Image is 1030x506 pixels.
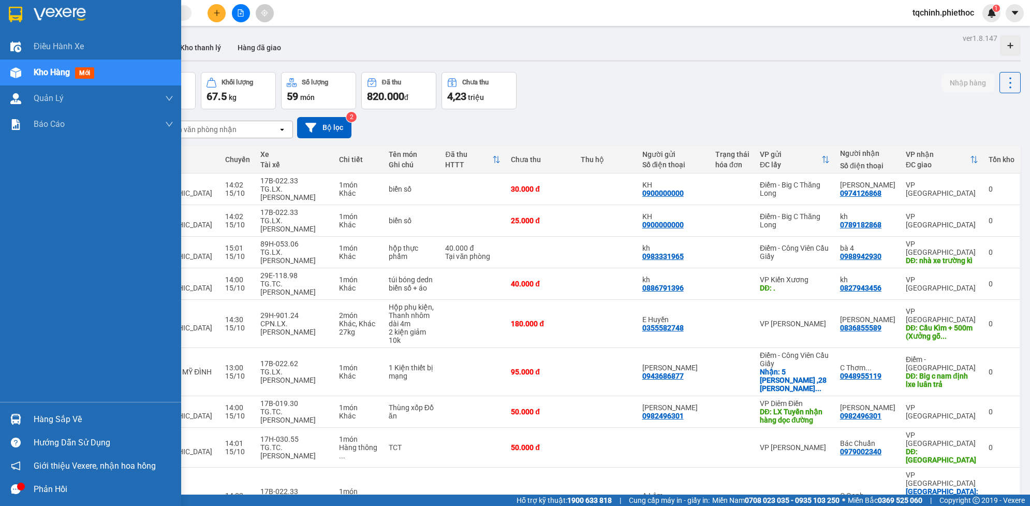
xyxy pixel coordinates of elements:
[165,124,237,135] div: Chọn văn phòng nhận
[840,162,895,170] div: Số điện thoại
[260,208,329,216] div: 17B-022.33
[760,150,821,158] div: VP gửi
[642,315,705,324] div: E Huyền
[382,79,401,86] div: Đã thu
[840,403,895,412] div: Anh Duy Minh
[445,161,492,169] div: HTTT
[989,155,1014,164] div: Tồn kho
[339,276,378,284] div: 1 món
[260,150,329,158] div: Xe
[840,315,895,324] div: Phạm Lâm
[389,185,435,193] div: biển số
[567,496,612,504] strong: 1900 633 818
[10,414,21,425] img: warehouse-icon
[906,181,978,197] div: VP [GEOGRAPHIC_DATA]
[447,90,466,103] span: 4,23
[993,5,1000,12] sup: 1
[225,491,250,500] div: 14:02
[760,244,830,261] div: Điểm - Công Viên Cầu Giấy
[389,244,435,261] div: hộp thực phẩm
[225,221,250,229] div: 15/10
[840,364,895,372] div: C Thơm (0948955119/ 02283845540)
[901,146,983,174] th: Toggle SortBy
[11,438,21,447] span: question-circle
[642,284,684,292] div: 0886791396
[34,482,173,497] div: Phản hồi
[760,212,830,229] div: Điểm - Big C Thăng Long
[840,221,881,229] div: 0789182868
[389,303,435,328] div: Hộp phụ kiện, Thanh nhôm dài 4m
[760,161,821,169] div: ĐC lấy
[225,276,250,284] div: 14:00
[339,320,378,328] div: Khác, Khác
[940,332,947,340] span: ...
[906,431,978,447] div: VP [GEOGRAPHIC_DATA]
[642,181,705,189] div: KH
[989,320,1014,328] div: 0
[842,498,845,502] span: ⚪️
[10,41,21,52] img: warehouse-icon
[229,35,289,60] button: Hàng đã giao
[462,79,489,86] div: Chưa thu
[840,244,895,252] div: bà 4
[260,240,329,248] div: 89H-053.06
[989,443,1014,452] div: 0
[963,33,997,44] div: ver 1.8.147
[208,4,226,22] button: plus
[404,93,408,102] span: đ
[642,161,705,169] div: Số điện thoại
[339,412,378,420] div: Khác
[225,252,250,261] div: 15/10
[389,328,435,344] div: 2 kiện giảm 10k
[712,495,840,506] span: Miền Nam
[815,384,821,393] span: ...
[225,412,250,420] div: 15/10
[281,72,356,109] button: Số lượng59món
[642,150,705,158] div: Người gửi
[1006,4,1024,22] button: caret-down
[9,7,22,22] img: logo-vxr
[517,495,612,506] span: Hỗ trợ kỹ thuật:
[760,276,830,284] div: VP Kiến Xương
[11,461,21,471] span: notification
[906,256,978,265] div: DĐ: nhà xe trường kì
[34,459,156,472] span: Giới thiệu Vexere, nhận hoa hồng
[840,252,881,261] div: 0988942930
[34,118,65,131] span: Báo cáo
[201,72,276,109] button: Khối lượng67.5kg
[906,307,978,324] div: VP [GEOGRAPHIC_DATA]
[34,412,173,427] div: Hàng sắp về
[848,495,922,506] span: Miền Bắc
[642,324,684,332] div: 0355582748
[260,161,329,169] div: Tài xế
[339,435,378,443] div: 1 món
[260,443,329,460] div: TG.TC.[PERSON_NAME]
[346,112,357,122] sup: 2
[229,93,237,102] span: kg
[906,212,978,229] div: VP [GEOGRAPHIC_DATA]
[389,364,435,380] div: 1 Kiện thiết bị mạng
[906,150,970,158] div: VP nhận
[225,155,250,164] div: Chuyến
[260,177,329,185] div: 17B-022.33
[906,447,978,464] div: DĐ: nam trung
[442,72,517,109] button: Chưa thu4,23 triệu
[225,372,250,380] div: 15/10
[278,125,286,134] svg: open
[75,67,94,79] span: mới
[339,311,378,320] div: 2 món
[511,320,570,328] div: 180.000 đ
[760,408,830,424] div: DĐ: LX Tuyến nhận hàng dọc đường
[745,496,840,504] strong: 0708 023 035 - 0935 103 250
[225,181,250,189] div: 14:02
[225,447,250,456] div: 15/10
[989,280,1014,288] div: 0
[34,92,64,105] span: Quản Lý
[989,248,1014,256] div: 0
[339,443,378,460] div: Hàng thông thường
[642,403,705,412] div: Anh Duy Minh
[225,439,250,447] div: 14:01
[339,212,378,221] div: 1 món
[225,403,250,412] div: 14:00
[904,6,982,19] span: tqchinh.phiethoc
